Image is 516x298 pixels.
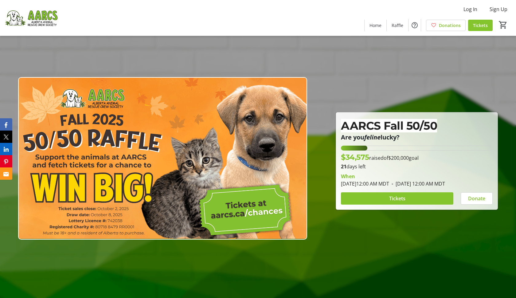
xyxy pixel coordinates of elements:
span: Donations [439,22,461,29]
button: Tickets [341,192,453,205]
img: Alberta Animal Rescue Crew Society's Logo [4,2,58,33]
span: [DATE] 12:00 AM MDT [389,180,445,187]
span: Home [369,22,381,29]
div: 17.2875% of fundraising goal reached [341,146,493,151]
a: Home [365,20,386,31]
span: Tickets [389,195,405,202]
button: Cart [498,19,509,30]
a: Donations [426,20,466,31]
span: Tickets [473,22,488,29]
span: Log In [463,6,477,13]
div: When [341,173,355,180]
p: raised of goal [341,152,419,163]
span: $34,575 [341,153,369,162]
a: Tickets [468,20,493,31]
button: Sign Up [485,4,512,14]
p: Are you lucky? [341,134,493,141]
em: feline [364,133,381,141]
span: Donate [468,195,485,202]
img: Campaign CTA Media Photo [18,77,307,240]
a: Raffle [387,20,408,31]
span: $200,000 [388,155,409,161]
span: [DATE] 12:00 AM MDT [341,180,389,187]
span: Raffle [392,22,403,29]
button: Help [408,19,421,31]
span: Sign Up [490,6,507,13]
span: 21 [341,163,346,170]
span: - [389,180,396,187]
p: days left [341,163,493,170]
button: Donate [461,192,493,205]
button: Log In [459,4,482,14]
span: AARCS Fall 50/50 [341,119,437,132]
